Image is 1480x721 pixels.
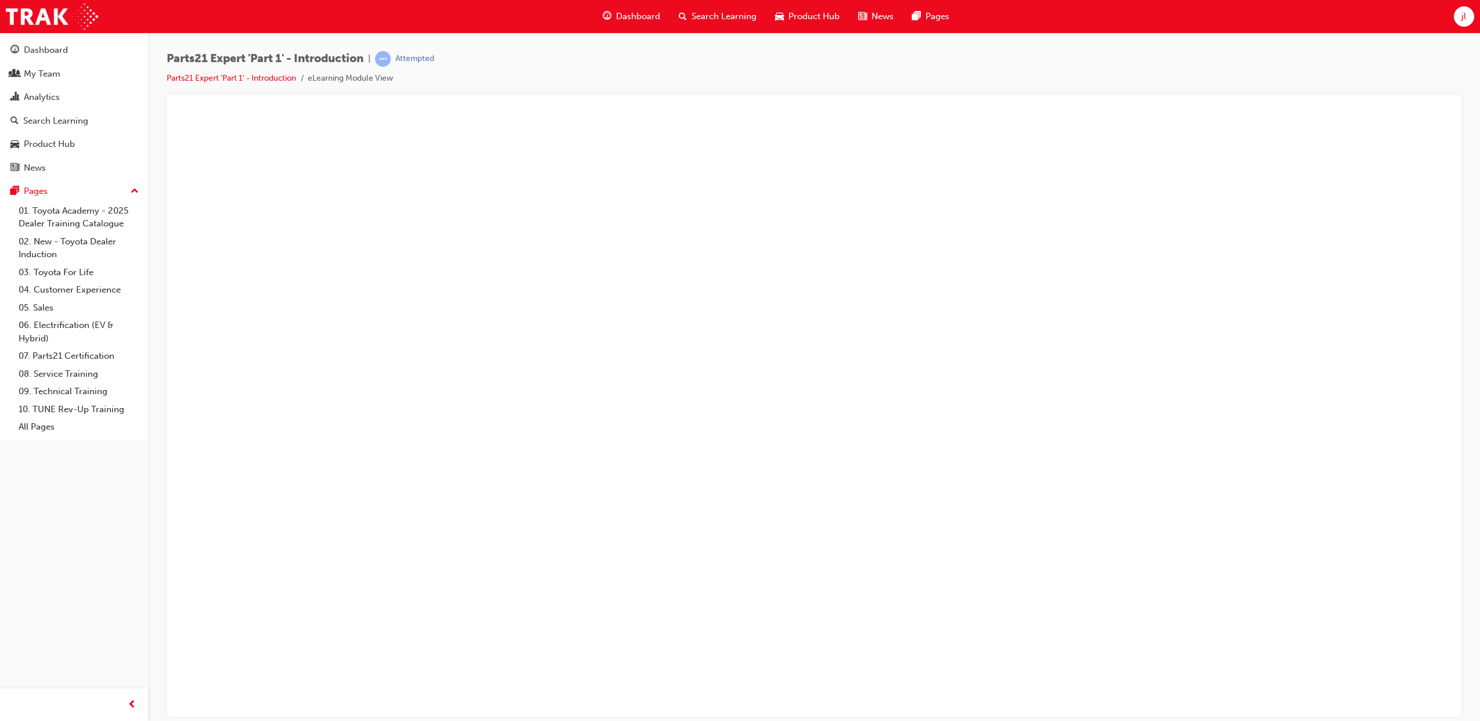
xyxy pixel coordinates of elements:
[5,181,143,202] button: Pages
[788,10,840,23] span: Product Hub
[24,44,68,57] div: Dashboard
[1454,6,1474,27] button: jl
[395,53,434,64] div: Attempted
[167,52,363,66] span: Parts21 Expert 'Part 1' - Introduction
[603,9,611,24] span: guage-icon
[10,139,19,150] span: car-icon
[14,418,143,436] a: All Pages
[14,347,143,365] a: 07. Parts21 Certification
[858,9,867,24] span: news-icon
[5,134,143,155] a: Product Hub
[167,73,296,83] a: Parts21 Expert 'Part 1' - Introduction
[24,91,60,104] div: Analytics
[24,185,48,198] div: Pages
[10,92,19,103] span: chart-icon
[593,5,669,28] a: guage-iconDashboard
[5,110,143,132] a: Search Learning
[616,10,660,23] span: Dashboard
[926,10,949,23] span: Pages
[14,233,143,264] a: 02. New - Toyota Dealer Induction
[692,10,757,23] span: Search Learning
[5,39,143,61] a: Dashboard
[5,86,143,108] a: Analytics
[766,5,849,28] a: car-iconProduct Hub
[912,9,921,24] span: pages-icon
[14,316,143,347] a: 06. Electrification (EV & Hybrid)
[679,9,687,24] span: search-icon
[5,37,143,181] button: DashboardMy TeamAnalyticsSearch LearningProduct HubNews
[775,9,784,24] span: car-icon
[903,5,959,28] a: pages-iconPages
[24,161,46,175] div: News
[10,45,19,56] span: guage-icon
[14,299,143,317] a: 05. Sales
[14,264,143,282] a: 03. Toyota For Life
[14,202,143,233] a: 01. Toyota Academy - 2025 Dealer Training Catalogue
[375,51,391,67] span: learningRecordVerb_ATTEMPT-icon
[131,184,139,199] span: up-icon
[128,698,136,712] span: prev-icon
[10,163,19,174] span: news-icon
[872,10,894,23] span: News
[14,383,143,401] a: 09. Technical Training
[24,138,75,151] div: Product Hub
[849,5,903,28] a: news-iconNews
[1461,10,1466,23] span: jl
[10,116,19,127] span: search-icon
[10,186,19,197] span: pages-icon
[368,52,370,66] span: |
[669,5,766,28] a: search-iconSearch Learning
[10,69,19,80] span: people-icon
[14,401,143,419] a: 10. TUNE Rev-Up Training
[5,63,143,85] a: My Team
[14,281,143,299] a: 04. Customer Experience
[308,72,393,85] li: eLearning Module View
[23,114,88,128] div: Search Learning
[24,67,60,81] div: My Team
[6,3,98,30] img: Trak
[5,157,143,179] a: News
[14,365,143,383] a: 08. Service Training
